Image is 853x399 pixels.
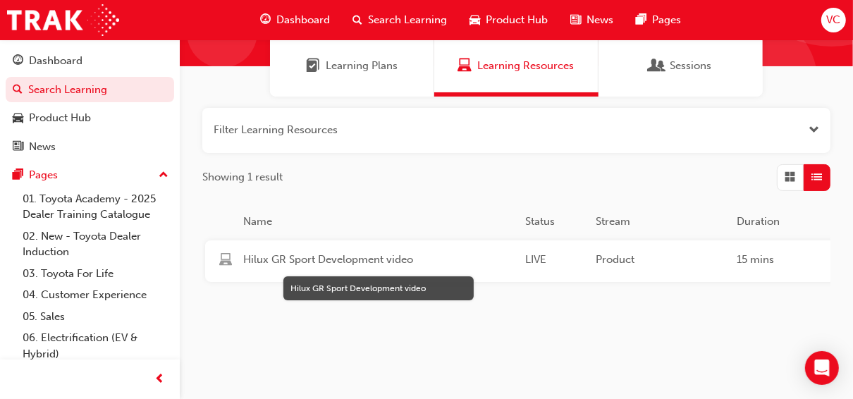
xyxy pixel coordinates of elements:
a: Search Learning [6,77,174,103]
div: Status [520,214,590,230]
button: VC [821,8,846,32]
a: Product Hub [6,105,174,131]
span: guage-icon [13,55,23,68]
div: Stream [590,214,731,230]
a: 04. Customer Experience [17,284,174,306]
span: Learning Plans [306,58,320,74]
div: LIVE [520,252,590,271]
a: News [6,134,174,160]
div: 15 mins [731,252,837,271]
button: DashboardSearch LearningProduct HubNews [6,45,174,162]
img: Trak [7,4,119,36]
div: Pages [29,167,58,183]
a: car-iconProduct Hub [458,6,559,35]
span: Learning Plans [326,58,398,74]
div: Dashboard [29,53,82,69]
span: guage-icon [260,11,271,29]
div: Open Intercom Messenger [805,351,839,385]
button: Open the filter [809,122,819,138]
a: news-iconNews [559,6,625,35]
span: Search Learning [368,12,447,28]
a: 05. Sales [17,306,174,328]
a: 03. Toyota For Life [17,263,174,285]
button: Pages [6,162,174,188]
span: learningResourceType_ELEARNING-icon [219,254,232,269]
span: Showing 1 result [202,169,283,185]
span: car-icon [470,11,480,29]
span: Learning Resources [458,58,472,74]
span: news-icon [570,11,581,29]
span: search-icon [13,84,23,97]
span: Learning Resources [478,58,575,74]
span: pages-icon [636,11,646,29]
span: Hilux GR Sport Development video [243,252,514,268]
span: Product [596,252,725,268]
div: News [29,139,56,155]
a: SessionsSessions [599,35,763,97]
a: Dashboard [6,48,174,74]
span: Product Hub [486,12,548,28]
span: Dashboard [276,12,330,28]
span: prev-icon [155,371,166,388]
span: Sessions [650,58,664,74]
div: Product Hub [29,110,91,126]
div: Hilux GR Sport Development video [290,282,467,295]
span: search-icon [352,11,362,29]
span: Sessions [670,58,711,74]
a: pages-iconPages [625,6,692,35]
div: Duration [731,214,837,230]
div: Name [238,214,520,230]
span: news-icon [13,141,23,154]
a: 02. New - Toyota Dealer Induction [17,226,174,263]
span: Grid [785,169,796,185]
span: Pages [652,12,681,28]
span: car-icon [13,112,23,125]
span: VC [826,12,840,28]
span: News [587,12,613,28]
span: List [812,169,823,185]
a: Learning PlansLearning Plans [270,35,434,97]
a: 06. Electrification (EV & Hybrid) [17,327,174,364]
a: search-iconSearch Learning [341,6,458,35]
a: Learning ResourcesLearning Resources [434,35,599,97]
a: guage-iconDashboard [249,6,341,35]
a: 01. Toyota Academy - 2025 Dealer Training Catalogue [17,188,174,226]
span: up-icon [159,166,168,185]
span: pages-icon [13,169,23,182]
